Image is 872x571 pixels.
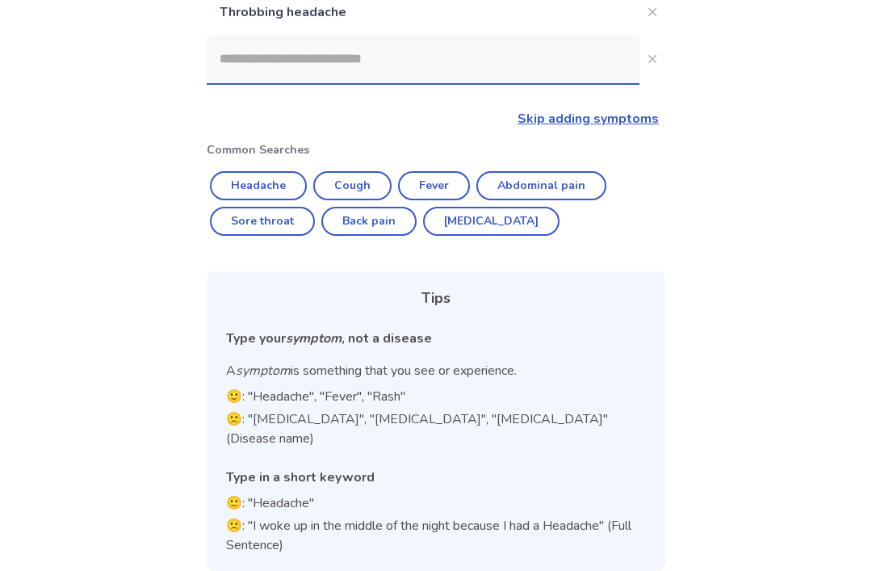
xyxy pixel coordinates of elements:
[226,387,646,406] p: 🙂: "Headache", "Fever", "Rash"
[226,409,646,448] p: 🙁: "[MEDICAL_DATA]", "[MEDICAL_DATA]", "[MEDICAL_DATA]" (Disease name)
[313,171,392,200] button: Cough
[518,110,659,128] a: Skip adding symptoms
[210,207,315,236] button: Sore throat
[236,362,291,380] i: symptom
[321,207,417,236] button: Back pain
[423,207,560,236] button: [MEDICAL_DATA]
[207,141,665,158] p: Common Searches
[398,171,470,200] button: Fever
[226,468,646,487] div: Type in a short keyword
[226,516,646,555] p: 🙁: "I woke up in the middle of the night because I had a Headache" (Full Sentence)
[207,35,639,83] input: Close
[226,329,646,348] div: Type your , not a disease
[210,171,307,200] button: Headache
[286,330,342,347] i: symptom
[226,288,646,309] div: Tips
[476,171,606,200] button: Abdominal pain
[639,46,665,72] button: Close
[226,361,646,380] p: A is something that you see or experience.
[226,493,646,513] p: 🙂: "Headache"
